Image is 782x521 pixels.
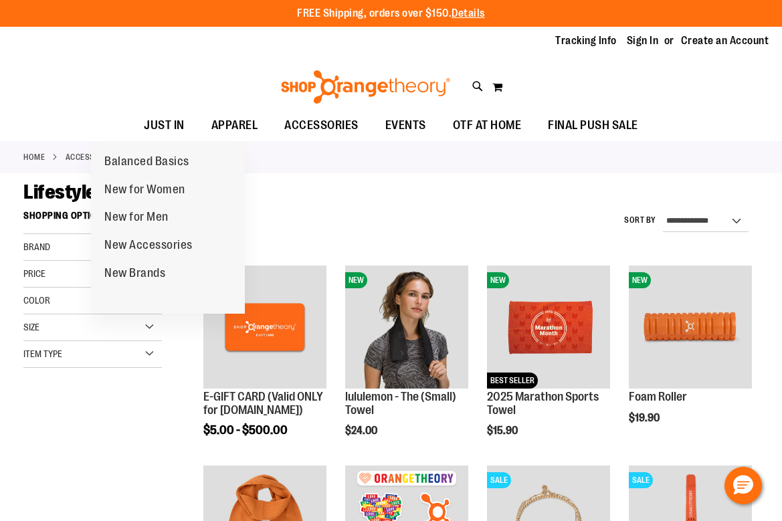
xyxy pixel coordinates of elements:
[130,110,198,141] a: JUST IN
[548,110,638,140] span: FINAL PUSH SALE
[338,259,475,471] div: product
[487,266,610,391] a: 2025 Marathon Sports TowelNEWBEST SELLER
[724,467,762,504] button: Hello, have a question? Let’s chat.
[23,348,62,359] span: Item Type
[629,472,653,488] span: SALE
[91,148,203,176] a: Balanced Basics
[534,110,652,141] a: FINAL PUSH SALE
[345,272,367,288] span: NEW
[555,33,617,48] a: Tracking Info
[487,266,610,389] img: 2025 Marathon Sports Towel
[480,259,617,471] div: product
[629,266,752,389] img: Foam Roller
[629,390,687,403] a: Foam Roller
[345,390,456,417] a: lululemon - The (Small) Towel
[453,110,522,140] span: OTF AT HOME
[439,110,535,141] a: OTF AT HOME
[385,110,426,140] span: EVENTS
[487,425,520,437] span: $15.90
[198,110,272,141] a: APPAREL
[23,181,96,203] span: Lifestyle
[211,110,258,140] span: APPAREL
[104,210,169,227] span: New for Men
[23,241,50,252] span: Brand
[91,176,199,204] a: New for Women
[487,272,509,288] span: NEW
[279,70,452,104] img: Shop Orangetheory
[452,7,485,19] a: Details
[104,266,165,283] span: New Brands
[203,423,288,437] span: $5.00 - $500.00
[23,204,162,234] strong: Shopping Options
[622,259,759,457] div: product
[345,425,379,437] span: $24.00
[104,154,189,171] span: Balanced Basics
[104,238,193,255] span: New Accessories
[487,472,511,488] span: SALE
[91,231,206,259] a: New Accessories
[629,272,651,288] span: NEW
[627,33,659,48] a: Sign In
[144,110,185,140] span: JUST IN
[23,322,39,332] span: Size
[91,203,182,231] a: New for Men
[345,266,468,391] a: lululemon - The (Small) TowelNEW
[629,412,662,424] span: $19.90
[681,33,769,48] a: Create an Account
[23,295,50,306] span: Color
[372,110,439,141] a: EVENTS
[203,266,326,389] img: E-GIFT CARD (Valid ONLY for ShopOrangetheory.com)
[23,268,45,279] span: Price
[284,110,359,140] span: ACCESSORIES
[203,266,326,391] a: E-GIFT CARD (Valid ONLY for ShopOrangetheory.com)NEW
[91,141,245,314] ul: JUST IN
[624,215,656,226] label: Sort By
[66,151,118,163] a: ACCESSORIES
[297,6,485,21] p: FREE Shipping, orders over $150.
[197,259,333,471] div: product
[203,390,323,417] a: E-GIFT CARD (Valid ONLY for [DOMAIN_NAME])
[487,390,599,417] a: 2025 Marathon Sports Towel
[345,266,468,389] img: lululemon - The (Small) Towel
[629,266,752,391] a: Foam RollerNEW
[104,183,185,199] span: New for Women
[271,110,372,140] a: ACCESSORIES
[487,373,538,389] span: BEST SELLER
[91,259,179,288] a: New Brands
[23,151,45,163] a: Home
